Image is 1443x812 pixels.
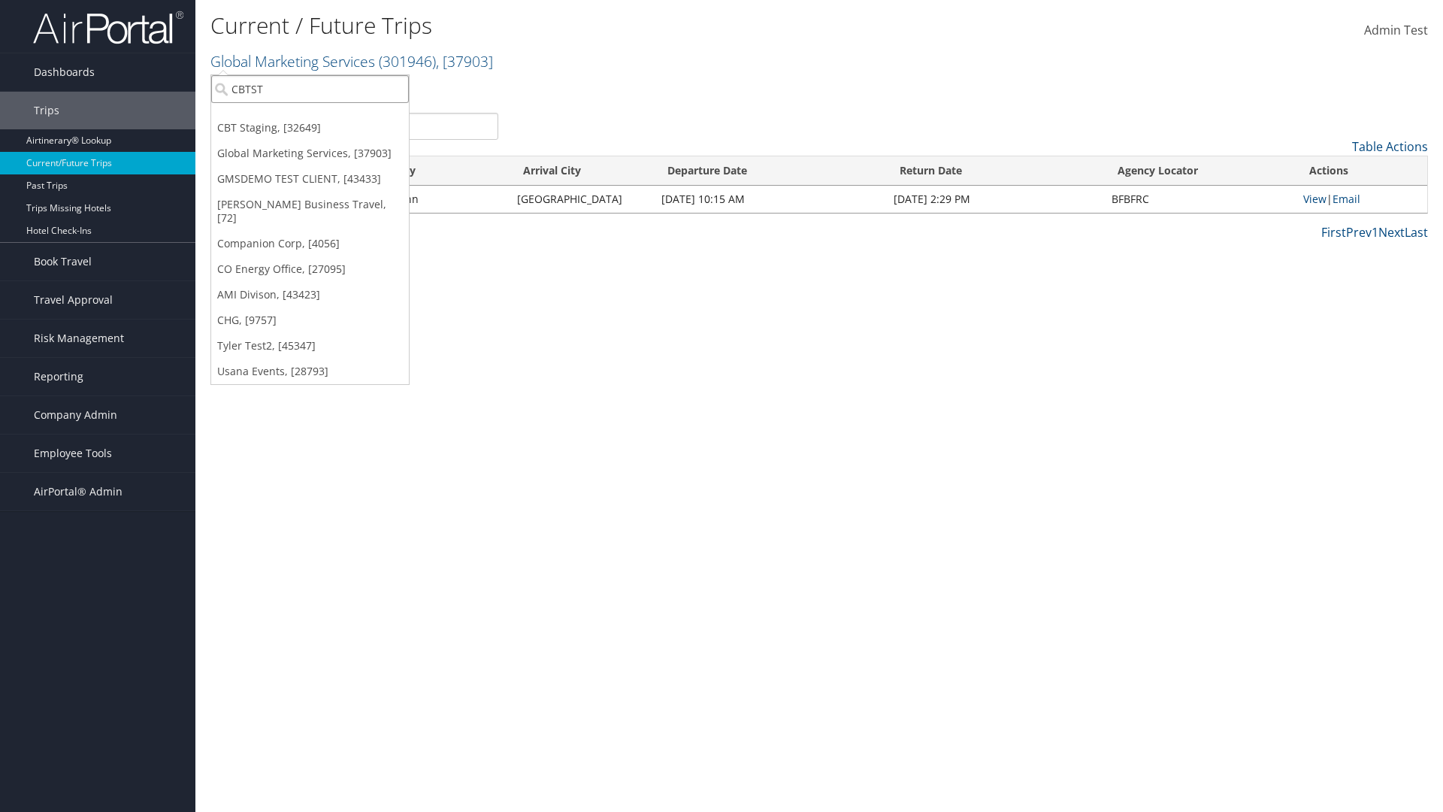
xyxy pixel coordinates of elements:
[510,186,654,213] td: [GEOGRAPHIC_DATA]
[1405,224,1428,241] a: Last
[211,231,409,256] a: Companion Corp, [4056]
[1346,224,1372,241] a: Prev
[33,10,183,45] img: airportal-logo.png
[1303,192,1327,206] a: View
[211,282,409,308] a: AMI Divison, [43423]
[510,156,654,186] th: Arrival City: activate to sort column ascending
[34,243,92,280] span: Book Travel
[654,156,886,186] th: Departure Date: activate to sort column descending
[34,396,117,434] span: Company Admin
[886,186,1104,213] td: [DATE] 2:29 PM
[211,333,409,359] a: Tyler Test2, [45347]
[34,358,83,395] span: Reporting
[1321,224,1346,241] a: First
[379,51,436,71] span: ( 301946 )
[1364,8,1428,54] a: Admin Test
[886,156,1104,186] th: Return Date: activate to sort column ascending
[211,115,409,141] a: CBT Staging, [32649]
[34,435,112,472] span: Employee Tools
[211,308,409,333] a: CHG, [9757]
[1364,22,1428,38] span: Admin Test
[326,156,509,186] th: Departure City: activate to sort column ascending
[211,359,409,384] a: Usana Events, [28793]
[654,186,886,213] td: [DATE] 10:15 AM
[211,141,409,166] a: Global Marketing Services, [37903]
[211,75,409,103] input: Search Accounts
[211,256,409,282] a: CO Energy Office, [27095]
[211,166,409,192] a: GMSDEMO TEST CLIENT, [43433]
[326,186,509,213] td: [US_STATE] Penn
[211,192,409,231] a: [PERSON_NAME] Business Travel, [72]
[34,320,124,357] span: Risk Management
[1372,224,1378,241] a: 1
[1104,186,1296,213] td: BFBFRC
[34,473,123,511] span: AirPortal® Admin
[1352,138,1428,155] a: Table Actions
[210,51,493,71] a: Global Marketing Services
[34,53,95,91] span: Dashboards
[34,281,113,319] span: Travel Approval
[1296,186,1427,213] td: |
[1378,224,1405,241] a: Next
[34,92,59,129] span: Trips
[436,51,493,71] span: , [ 37903 ]
[1333,192,1360,206] a: Email
[1104,156,1296,186] th: Agency Locator: activate to sort column ascending
[210,10,1022,41] h1: Current / Future Trips
[210,79,1022,98] p: Filter:
[1296,156,1427,186] th: Actions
